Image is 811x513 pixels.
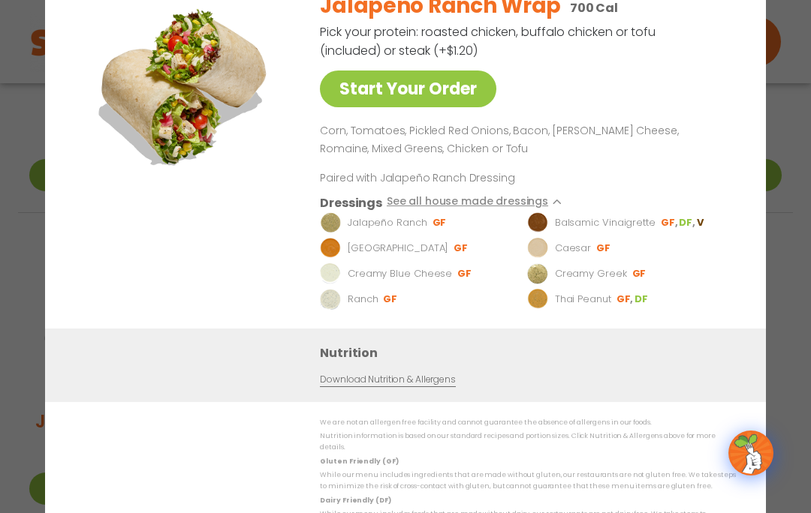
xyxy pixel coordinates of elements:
p: Caesar [555,241,591,256]
h3: Dressings [320,193,382,212]
li: DF [679,216,696,229]
li: GF [632,267,648,280]
li: GF [457,267,473,280]
li: DF [635,292,650,306]
p: Creamy Blue Cheese [348,266,452,281]
p: Corn, Tomatoes, Pickled Red Onions, Bacon, [PERSON_NAME] Cheese, Romaine, Mixed Greens, Chicken o... [320,122,730,158]
p: Balsamic Vinaigrette [555,215,656,230]
img: Dressing preview image for Ranch [320,289,341,310]
a: Start Your Order [320,70,496,107]
p: Ranch [348,292,378,307]
p: While our menu includes ingredients that are made without gluten, our restaurants are not gluten ... [320,469,736,493]
img: Dressing preview image for Balsamic Vinaigrette [527,212,548,233]
strong: Dairy Friendly (DF) [320,496,390,505]
li: V [697,216,705,229]
button: See all house made dressings [387,193,569,212]
li: GF [383,292,399,306]
img: Dressing preview image for Creamy Greek [527,263,548,284]
h3: Nutrition [320,343,743,362]
img: Dressing preview image for Caesar [527,238,548,259]
li: GF [596,241,612,255]
img: Dressing preview image for Jalapeño Ranch [320,212,341,233]
p: Creamy Greek [555,266,627,281]
img: wpChatIcon [730,432,772,474]
p: [GEOGRAPHIC_DATA] [348,241,448,256]
p: Paired with Jalapeño Ranch Dressing [320,170,598,186]
img: Dressing preview image for BBQ Ranch [320,238,341,259]
li: GF [454,241,469,255]
p: Nutrition information is based on our standard recipes and portion sizes. Click Nutrition & Aller... [320,430,736,454]
p: Pick your protein: roasted chicken, buffalo chicken or tofu (included) or steak (+$1.20) [320,22,658,60]
li: GF [433,216,448,229]
a: Download Nutrition & Allergens [320,373,455,387]
p: We are not an allergen free facility and cannot guarantee the absence of allergens in our foods. [320,417,736,428]
li: GF [661,216,679,229]
strong: Gluten Friendly (GF) [320,457,398,466]
img: Dressing preview image for Thai Peanut [527,289,548,310]
p: Thai Peanut [555,292,611,307]
li: GF [617,292,635,306]
img: Dressing preview image for Creamy Blue Cheese [320,263,341,284]
p: Jalapeño Ranch [348,215,427,230]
